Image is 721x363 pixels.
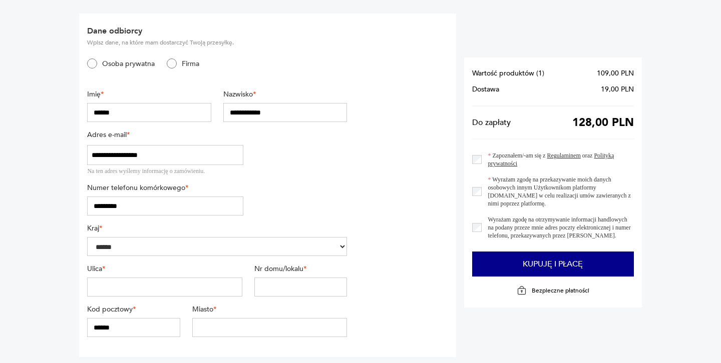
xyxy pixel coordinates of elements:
label: Wyrażam zgodę na otrzymywanie informacji handlowych na podany przeze mnie adres poczty elektronic... [482,215,634,239]
label: Kraj [87,223,347,233]
label: Firma [177,59,199,68]
img: Ikona kłódki [517,285,527,295]
span: Do zapłaty [472,118,511,126]
a: Regulaminem [547,152,580,159]
span: 109,00 PLN [597,69,634,77]
div: Na ten adres wyślemy informację o zamówieniu. [87,167,243,175]
label: Numer telefonu komórkowego [87,183,243,192]
label: Miasto [192,304,347,314]
label: Kod pocztowy [87,304,180,314]
button: Kupuję i płacę [472,251,633,276]
label: Osoba prywatna [97,59,155,68]
span: Wartość produktów ( 1 ) [472,69,544,77]
span: 128,00 PLN [572,118,634,126]
label: Adres e-mail [87,130,243,139]
span: Dostawa [472,85,499,93]
p: Wpisz dane, na które mam dostarczyć Twoją przesyłkę. [87,38,347,46]
h2: Dane odbiorcy [87,25,347,36]
p: Bezpieczne płatności [532,286,589,294]
label: Ulica [87,264,242,273]
label: Nazwisko [223,89,347,99]
label: Wyrażam zgodę na przekazywanie moich danych osobowych innym Użytkownikom platformy [DOMAIN_NAME] ... [482,175,634,207]
label: Zapoznałem/-am się z oraz [482,151,634,167]
span: 19,00 PLN [601,85,634,93]
label: Nr domu/lokalu [254,264,347,273]
label: Imię [87,89,211,99]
